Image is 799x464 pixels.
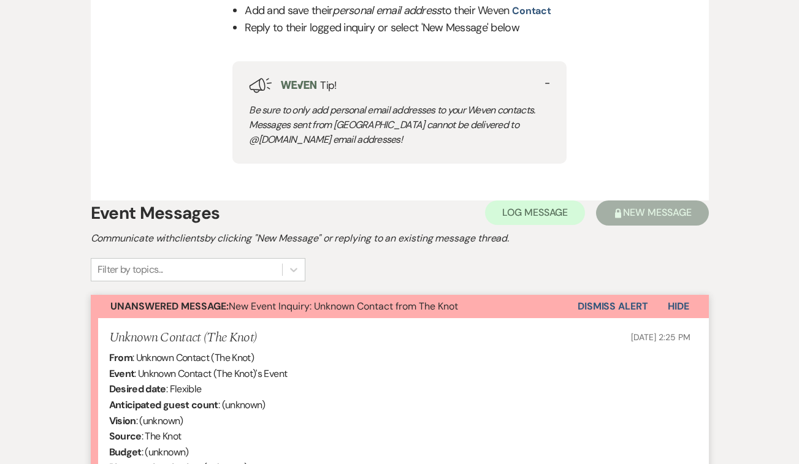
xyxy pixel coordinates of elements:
b: From [109,351,132,364]
button: Unanswered Message:New Event Inquiry: Unknown Contact from The Knot [91,295,578,318]
span: New Message [623,206,691,219]
div: Filter by topics... [97,262,163,277]
p: Add and save their to their Weven [245,2,509,20]
button: Log Message [485,200,585,225]
h1: Event Messages [91,200,220,226]
b: Desired date [109,382,166,395]
em: personal email address [332,3,441,18]
b: Budget [109,446,142,458]
span: Hide [668,300,689,313]
b: Event [109,367,135,380]
strong: Unanswered Message: [110,300,229,313]
button: New Message [596,200,708,226]
h2: Communicate with clients by clicking "New Message" or replying to an existing message thread. [91,231,709,246]
b: Anticipated guest count [109,398,218,411]
div: Tip! [232,61,566,163]
li: Reply to their logged inquiry or select 'New Message' below [245,19,566,37]
span: New Event Inquiry: Unknown Contact from The Knot [110,300,458,313]
img: loud-speaker-illustration.svg [249,78,272,93]
b: Vision [109,414,136,427]
h5: Unknown Contact (The Knot) [109,330,258,346]
button: Hide [648,295,709,318]
img: weven-logo-green.svg [281,81,316,89]
button: contact [512,6,551,16]
b: Source [109,430,142,443]
span: Log Message [502,206,568,219]
button: - [545,78,550,88]
span: Be sure to only add personal email addresses to your Weven contacts. Messages sent from [GEOGRAPH... [249,104,535,146]
span: [DATE] 2:25 PM [631,332,690,343]
button: Dismiss Alert [578,295,648,318]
